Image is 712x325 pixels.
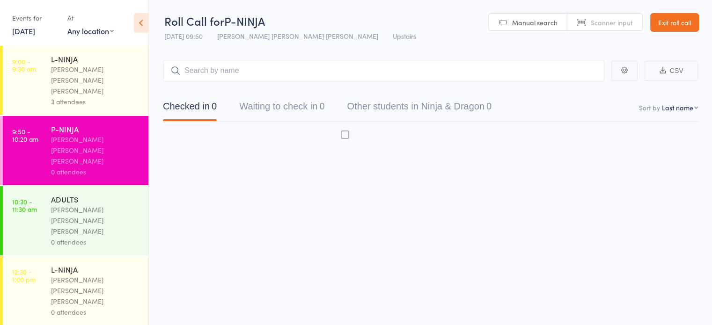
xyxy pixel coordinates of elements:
a: 9:50 -10:20 amP-NINJA[PERSON_NAME] [PERSON_NAME] [PERSON_NAME]0 attendees [3,116,148,185]
time: 12:30 - 1:00 pm [12,268,36,283]
div: 0 attendees [51,307,140,318]
a: 10:30 -11:30 amADULTS[PERSON_NAME] [PERSON_NAME] [PERSON_NAME]0 attendees [3,186,148,255]
button: Waiting to check in0 [239,96,324,121]
button: CSV [645,61,698,81]
div: L-NINJA [51,54,140,64]
div: [PERSON_NAME] [PERSON_NAME] [PERSON_NAME] [51,204,140,237]
div: 3 attendees [51,96,140,107]
a: Exit roll call [650,13,699,32]
div: P-NINJA [51,124,140,134]
div: [PERSON_NAME] [PERSON_NAME] [PERSON_NAME] [51,274,140,307]
div: 0 attendees [51,166,140,177]
span: Scanner input [591,18,633,27]
span: [PERSON_NAME] [PERSON_NAME] [PERSON_NAME] [217,31,378,41]
div: 0 attendees [51,237,140,247]
time: 9:50 - 10:20 am [12,128,38,143]
div: [PERSON_NAME] [PERSON_NAME] [PERSON_NAME] [51,134,140,166]
label: Sort by [639,103,660,112]
span: P-NINJA [224,13,265,29]
a: 9:00 -9:30 amL-NINJA[PERSON_NAME] [PERSON_NAME] [PERSON_NAME]3 attendees [3,46,148,115]
input: Search by name [163,60,604,81]
button: Checked in0 [163,96,217,121]
span: Upstairs [393,31,416,41]
a: [DATE] [12,26,35,36]
div: Events for [12,10,58,26]
span: [DATE] 09:50 [164,31,203,41]
button: Other students in Ninja & Dragon0 [347,96,492,121]
div: 0 [486,101,492,111]
div: Any location [67,26,114,36]
div: At [67,10,114,26]
span: Roll Call for [164,13,224,29]
div: L-NINJA [51,264,140,274]
span: Manual search [512,18,558,27]
time: 9:00 - 9:30 am [12,58,36,72]
div: 0 [319,101,324,111]
div: Last name [662,103,693,112]
time: 10:30 - 11:30 am [12,198,37,213]
div: ADULTS [51,194,140,204]
div: [PERSON_NAME] [PERSON_NAME] [PERSON_NAME] [51,64,140,96]
div: 0 [212,101,217,111]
